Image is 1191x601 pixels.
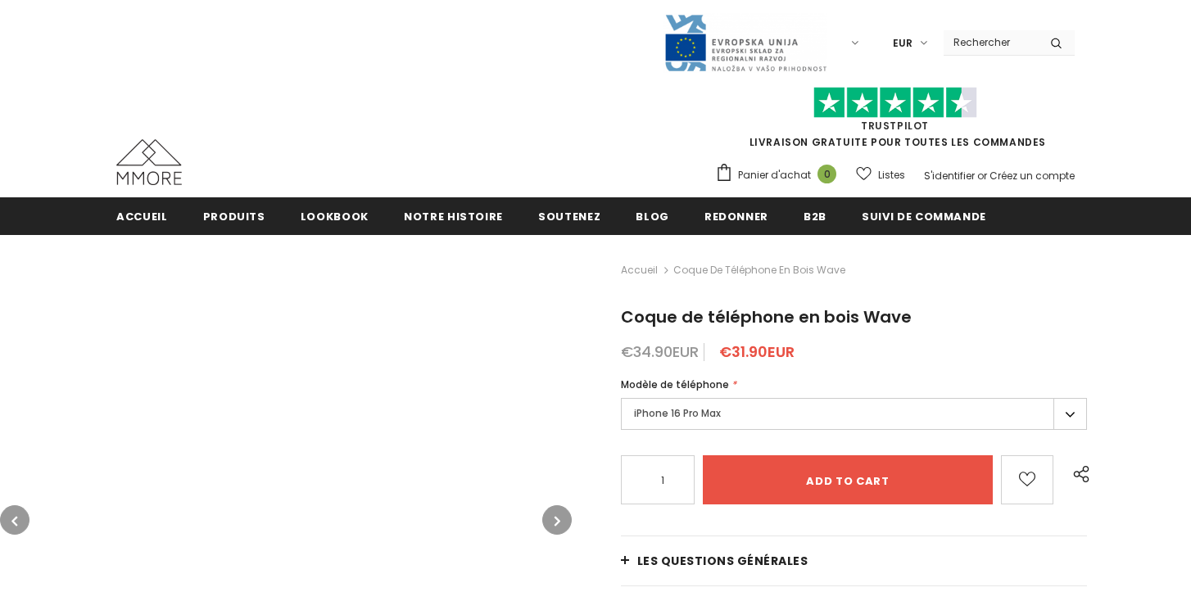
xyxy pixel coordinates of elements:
[621,305,912,328] span: Coque de téléphone en bois Wave
[116,139,182,185] img: Cas MMORE
[203,197,265,234] a: Produits
[719,341,795,362] span: €31.90EUR
[804,209,826,224] span: B2B
[636,209,669,224] span: Blog
[813,87,977,119] img: Faites confiance aux étoiles pilotes
[893,35,912,52] span: EUR
[621,377,729,391] span: Modèle de téléphone
[621,341,699,362] span: €34.90EUR
[621,398,1087,430] label: iPhone 16 Pro Max
[703,455,993,504] input: Add to cart
[862,209,986,224] span: Suivi de commande
[977,169,987,183] span: or
[878,167,905,183] span: Listes
[738,167,811,183] span: Panier d'achat
[862,197,986,234] a: Suivi de commande
[715,163,845,188] a: Panier d'achat 0
[804,197,826,234] a: B2B
[621,536,1087,585] a: Les questions générales
[636,197,669,234] a: Blog
[404,209,503,224] span: Notre histoire
[817,165,836,183] span: 0
[116,197,168,234] a: Accueil
[301,197,369,234] a: Lookbook
[663,35,827,49] a: Javni Razpis
[944,30,1038,54] input: Search Site
[856,160,905,189] a: Listes
[203,209,265,224] span: Produits
[861,119,929,133] a: TrustPilot
[116,209,168,224] span: Accueil
[924,169,975,183] a: S'identifier
[301,209,369,224] span: Lookbook
[538,209,600,224] span: soutenez
[704,197,768,234] a: Redonner
[704,209,768,224] span: Redonner
[404,197,503,234] a: Notre histoire
[663,13,827,73] img: Javni Razpis
[989,169,1075,183] a: Créez un compte
[621,260,658,280] a: Accueil
[715,94,1075,149] span: LIVRAISON GRATUITE POUR TOUTES LES COMMANDES
[538,197,600,234] a: soutenez
[673,260,845,280] span: Coque de téléphone en bois Wave
[637,553,808,569] span: Les questions générales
